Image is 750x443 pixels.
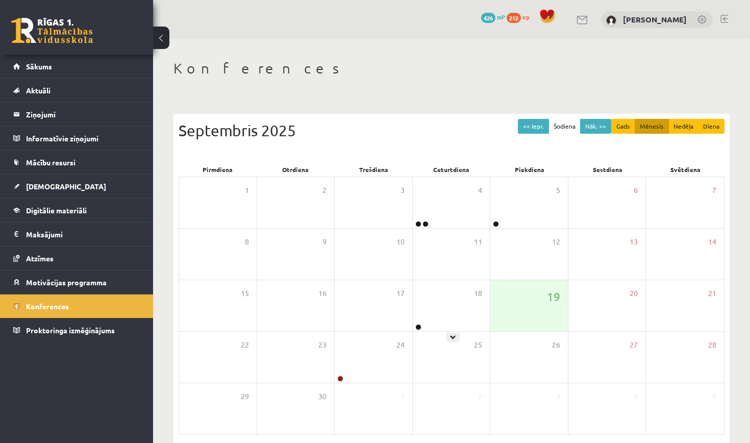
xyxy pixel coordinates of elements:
button: Mēnesis [635,119,669,134]
legend: Ziņojumi [26,103,140,126]
div: Septembris 2025 [179,119,724,142]
span: 1 [245,185,249,196]
span: 7 [712,185,716,196]
a: 212 xp [507,13,534,21]
h1: Konferences [173,60,730,77]
span: 18 [474,288,482,299]
div: Trešdiena [335,162,413,177]
span: 12 [552,236,560,248]
a: Sākums [13,55,140,78]
span: Proktoringa izmēģinājums [26,326,115,335]
div: Otrdiena [257,162,335,177]
span: 212 [507,13,521,23]
legend: Maksājumi [26,223,140,246]
span: 28 [708,339,716,351]
span: 17 [396,288,405,299]
span: 15 [241,288,249,299]
img: Nikola Zemzare [606,15,616,26]
a: 426 mP [481,13,505,21]
span: 22 [241,339,249,351]
a: Digitālie materiāli [13,199,140,222]
span: 3 [401,185,405,196]
span: 2 [322,185,327,196]
span: Motivācijas programma [26,278,107,287]
a: Informatīvie ziņojumi [13,127,140,150]
span: 30 [318,391,327,402]
span: 24 [396,339,405,351]
span: 13 [630,236,638,248]
a: Proktoringa izmēģinājums [13,318,140,342]
a: Motivācijas programma [13,270,140,294]
span: Sākums [26,62,52,71]
span: 4 [478,185,482,196]
button: Nedēļa [668,119,698,134]
button: Šodiena [548,119,581,134]
a: [DEMOGRAPHIC_DATA] [13,175,140,198]
span: 11 [474,236,482,248]
span: 1 [401,391,405,402]
span: [DEMOGRAPHIC_DATA] [26,182,106,191]
span: 27 [630,339,638,351]
button: Diena [698,119,724,134]
div: Sestdiena [568,162,646,177]
span: 16 [318,288,327,299]
div: Piekdiena [490,162,568,177]
span: 5 [712,391,716,402]
span: 6 [634,185,638,196]
div: Svētdiena [646,162,724,177]
div: Ceturtdiena [413,162,491,177]
span: Aktuāli [26,86,51,95]
span: Mācību resursi [26,158,76,167]
span: 4 [634,391,638,402]
span: 426 [481,13,495,23]
a: Atzīmes [13,247,140,270]
a: Aktuāli [13,79,140,102]
span: Digitālie materiāli [26,206,87,215]
a: Ziņojumi [13,103,140,126]
span: 29 [241,391,249,402]
span: 19 [547,288,560,305]
a: [PERSON_NAME] [623,14,687,24]
span: 10 [396,236,405,248]
span: 8 [245,236,249,248]
span: mP [497,13,505,21]
a: Rīgas 1. Tālmācības vidusskola [11,18,93,43]
span: Konferences [26,302,69,311]
div: Pirmdiena [179,162,257,177]
span: Atzīmes [26,254,54,263]
span: 14 [708,236,716,248]
span: 9 [322,236,327,248]
a: Mācību resursi [13,151,140,174]
span: 5 [556,185,560,196]
span: 21 [708,288,716,299]
span: 23 [318,339,327,351]
button: Gads [611,119,635,134]
button: << Iepr. [518,119,549,134]
a: Konferences [13,294,140,318]
button: Nāk. >> [580,119,611,134]
span: xp [522,13,529,21]
span: 26 [552,339,560,351]
legend: Informatīvie ziņojumi [26,127,140,150]
span: 3 [556,391,560,402]
span: 20 [630,288,638,299]
span: 25 [474,339,482,351]
a: Maksājumi [13,223,140,246]
span: 2 [478,391,482,402]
